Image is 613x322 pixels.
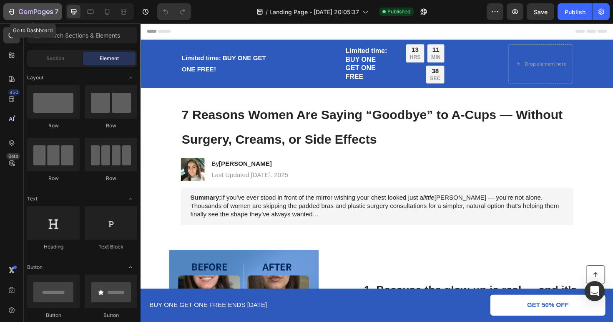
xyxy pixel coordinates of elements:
p: GET 50% OFF [409,294,453,303]
div: 11 [308,24,318,33]
div: Drop element here [407,40,451,46]
strong: Summary: [53,181,85,188]
div: Heading [27,243,80,251]
strong: Limited time: BUY ONE GET ONE FREE! [43,33,133,52]
button: Publish [558,3,593,20]
img: gempages_579112143123644949-85864359-b4e6-4099-962e-e29dbfaa1844.png [43,142,68,167]
span: Toggle open [124,192,137,205]
i: little [299,181,311,188]
span: Section [46,55,64,62]
p: MIN [308,33,318,40]
div: Button [27,312,80,319]
button: Save [527,3,554,20]
div: Row [27,122,80,129]
div: 450 [8,89,20,96]
div: Button [85,312,137,319]
div: Row [27,175,80,182]
iframe: Design area [141,23,613,322]
p: 7 [55,7,58,17]
p: HRS [285,33,296,40]
input: Search Sections & Elements [27,27,137,43]
span: Element [100,55,119,62]
strong: [PERSON_NAME] [83,145,139,152]
h2: By [74,144,157,154]
div: Beta [6,153,20,160]
p: Last Updated [DATE]. 2025 [75,157,156,165]
button: 7 [3,3,62,20]
span: Layout [27,74,43,81]
span: BUY ONE GET ONE FREE ENDS [DATE] [9,294,134,302]
span: Save [534,8,548,15]
div: Open Intercom Messenger [585,281,605,301]
a: GET 50% OFF [370,287,492,309]
h2: 1. Because the glow-up is real — and it’s finally happening in the chest [236,274,492,304]
strong: Limited time: BUY ONE GET ONE FREE [217,25,261,61]
div: Publish [565,8,585,16]
span: Button [27,264,43,271]
span: Toggle open [124,71,137,84]
span: Published [387,8,410,15]
div: Text Block [85,243,137,251]
span: Landing Page - [DATE] 20:05:37 [269,8,359,16]
p: If you’ve ever stood in front of the mirror wishing your chest looked just a [PERSON_NAME] — you’... [53,180,448,206]
div: 13 [285,24,296,33]
p: SEC [306,55,318,62]
span: 7 Reasons Women Are Saying “Goodbye” to A-Cups — Without Surgery, Creams, or Side Effects [43,89,447,130]
span: Text [27,195,38,203]
div: 38 [306,46,318,55]
div: Row [85,175,137,182]
span: / [266,8,268,16]
div: Undo/Redo [157,3,191,20]
span: Toggle open [124,261,137,274]
div: Row [85,122,137,129]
